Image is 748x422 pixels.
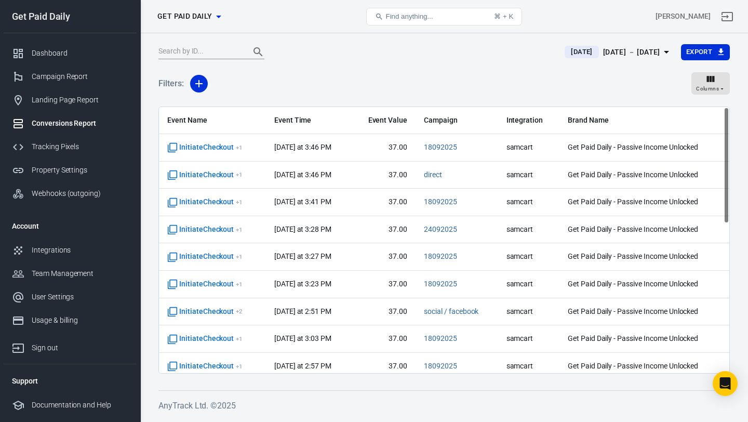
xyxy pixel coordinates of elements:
span: Event Name [167,115,258,126]
span: social / facebook [424,307,478,317]
time: 2025-09-25T15:23:50+02:00 [274,280,331,288]
sup: + 1 [236,171,243,178]
h6: AnyTrack Ltd. © 2025 [158,399,730,412]
span: 37.00 [359,307,407,317]
span: 18092025 [424,252,457,262]
button: Get Paid Daily [153,7,225,26]
span: Find anything... [385,12,433,20]
sup: + 1 [236,199,243,206]
span: Get Paid Daily - Passive Income Unlocked [568,279,713,289]
span: 18092025 [424,279,457,289]
a: 18092025 [424,334,457,342]
time: 2025-09-25T15:41:43+02:00 [274,197,331,206]
span: 18092025 [424,334,457,344]
input: Search by ID... [158,45,242,59]
span: [DATE] [567,47,596,57]
time: 2025-09-25T15:03:49+02:00 [274,334,331,342]
span: Get Paid Daily - Passive Income Unlocked [568,197,713,207]
a: Team Management [4,262,137,285]
div: ⌘ + K [494,12,513,20]
span: InitiateCheckout [167,197,243,207]
span: Brand Name [568,115,713,126]
div: Account id: VKdrdYJY [656,11,711,22]
span: 37.00 [359,361,407,372]
span: Get Paid Daily - Passive Income Unlocked [568,334,713,344]
span: 37.00 [359,170,407,180]
span: 18092025 [424,197,457,207]
span: Columns [696,84,719,94]
div: Get Paid Daily [4,12,137,21]
a: 18092025 [424,362,457,370]
a: Sign out [715,4,740,29]
span: samcart [506,170,551,180]
div: Campaign Report [32,71,128,82]
div: Open Intercom Messenger [713,371,738,396]
a: 18092025 [424,280,457,288]
button: [DATE][DATE] － [DATE] [556,44,680,61]
div: Webhooks (outgoing) [32,188,128,199]
span: samcart [506,142,551,153]
time: 2025-09-25T15:46:11+02:00 [274,170,331,179]
div: Property Settings [32,165,128,176]
sup: + 1 [236,253,243,260]
sup: + 1 [236,335,243,342]
span: samcart [506,334,551,344]
span: Event Time [274,115,343,126]
a: Tracking Pixels [4,135,137,159]
a: Dashboard [4,42,137,65]
span: Event Value [359,115,407,126]
button: Search [246,39,271,64]
sup: + 1 [236,226,243,233]
a: Usage & billing [4,309,137,332]
span: 37.00 [359,279,407,289]
a: Campaign Report [4,65,137,88]
div: Usage & billing [32,315,128,326]
li: Account [4,214,137,239]
a: Integrations [4,239,137,262]
span: direct [424,170,442,180]
time: 2025-09-25T15:27:23+02:00 [274,252,331,260]
a: 18092025 [424,252,457,260]
a: User Settings [4,285,137,309]
div: [DATE] － [DATE] [603,46,660,59]
button: Columns [691,72,730,95]
sup: + 1 [236,363,243,370]
span: Get Paid Daily - Passive Income Unlocked [568,142,713,153]
div: Tracking Pixels [32,141,128,152]
time: 2025-09-25T14:51:25+02:00 [274,307,331,315]
div: Sign out [32,342,128,353]
div: User Settings [32,292,128,302]
span: 37.00 [359,225,407,235]
time: 2025-09-25T15:28:51+02:00 [274,225,331,233]
span: Get Paid Daily - Passive Income Unlocked [568,170,713,180]
time: 2025-09-25T15:46:18+02:00 [274,143,331,151]
span: Get Paid Daily - Passive Income Unlocked [568,361,713,372]
span: InitiateCheckout [167,361,243,372]
span: 24092025 [424,225,457,235]
button: Find anything...⌘ + K [366,8,522,25]
a: 18092025 [424,197,457,206]
span: Campaign [424,115,489,126]
span: samcart [506,307,551,317]
span: Integration [506,115,551,126]
span: InitiateCheckout [167,170,243,180]
a: Webhooks (outgoing) [4,182,137,205]
span: 37.00 [359,252,407,262]
span: 37.00 [359,197,407,207]
a: Property Settings [4,159,137,182]
sup: + 1 [236,281,243,288]
a: Conversions Report [4,112,137,135]
span: InitiateCheckout [167,279,243,289]
a: Sign out [4,332,137,360]
span: samcart [506,252,551,262]
span: InitiateCheckout [167,142,243,153]
a: direct [424,170,442,179]
span: 37.00 [359,142,407,153]
sup: + 1 [236,144,243,151]
div: Conversions Report [32,118,128,129]
span: InitiateCheckout [167,252,243,262]
li: Support [4,368,137,393]
a: 18092025 [424,143,457,151]
a: 24092025 [424,225,457,233]
span: samcart [506,361,551,372]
